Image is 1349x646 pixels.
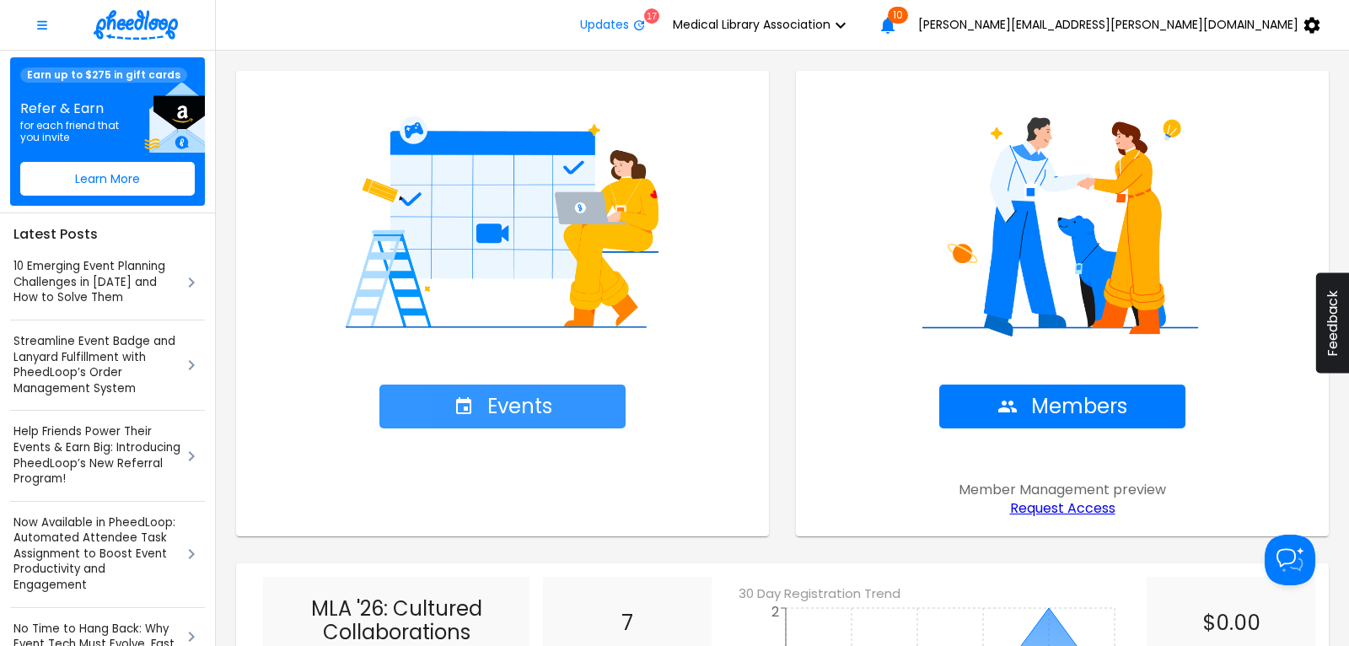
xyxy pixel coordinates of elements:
img: Referral [142,83,205,153]
span: Medical Library Association [673,18,830,31]
button: Events [379,385,626,428]
span: Refer & Earn [20,101,121,116]
button: Updates17 [567,8,659,42]
h2: 7 [556,611,698,636]
span: Earn up to $275 in gift cards [20,67,187,83]
a: Request Access [1010,501,1115,516]
button: Members [939,385,1185,428]
iframe: Help Scout Beacon - Open [1265,535,1315,585]
span: Members [997,395,1127,418]
span: Updates [580,18,629,31]
tspan: 2 [771,602,779,622]
span: for each friend that you invite [20,120,121,143]
img: logo [94,10,178,40]
img: Home Events [256,91,749,344]
span: Feedback [1325,290,1341,357]
span: 10 [888,7,908,24]
span: [PERSON_NAME][EMAIL_ADDRESS][PERSON_NAME][DOMAIN_NAME] [918,18,1298,31]
h4: Latest Posts [10,223,205,245]
a: Help Friends Power Their Events & Earn Big: Introducing PheedLoop’s New Referral Program! [13,424,181,487]
h3: MLA '26: Cultured Collaborations [277,597,516,644]
img: Home Members [816,91,1309,344]
a: Now Available in PheedLoop: Automated Attendee Task Assignment to Boost Event Productivity and En... [13,515,181,594]
span: Learn More [75,172,140,186]
span: Member Management preview [959,482,1166,498]
button: [PERSON_NAME][EMAIL_ADDRESS][PERSON_NAME][DOMAIN_NAME] [905,8,1342,42]
div: 17 [644,8,659,24]
h2: $0.00 [1160,611,1302,636]
button: 10 [871,8,905,42]
a: 10 Emerging Event Planning Challenges in [DATE] and How to Solve Them [13,259,181,306]
button: Medical Library Association [659,8,871,42]
h6: 30 Day Registration Trend [739,584,1160,604]
span: Events [454,395,552,418]
button: Learn More [20,162,195,196]
a: Streamline Event Badge and Lanyard Fulfillment with PheedLoop’s Order Management System [13,334,181,396]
